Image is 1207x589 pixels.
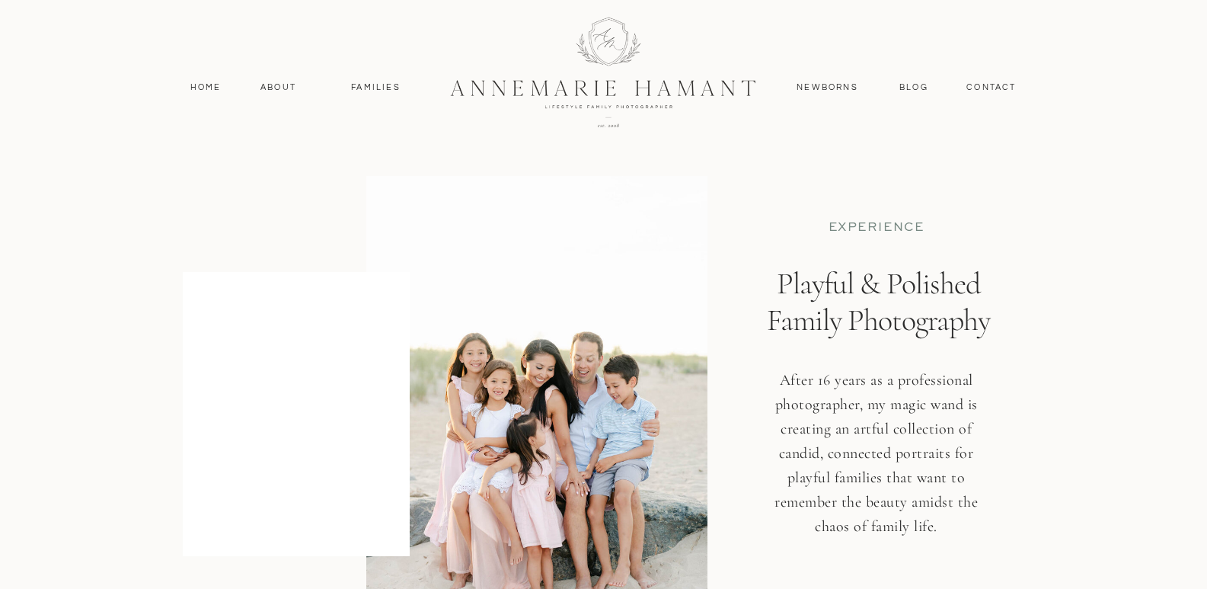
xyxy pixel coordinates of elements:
a: contact [959,81,1025,94]
h1: Playful & Polished Family Photography [755,265,1003,404]
a: Blog [896,81,932,94]
a: Home [184,81,228,94]
a: Families [342,81,410,94]
p: EXPERIENCE [783,219,970,235]
h3: After 16 years as a professional photographer, my magic wand is creating an artful collection of ... [765,368,988,564]
a: Newborns [791,81,864,94]
a: About [257,81,301,94]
